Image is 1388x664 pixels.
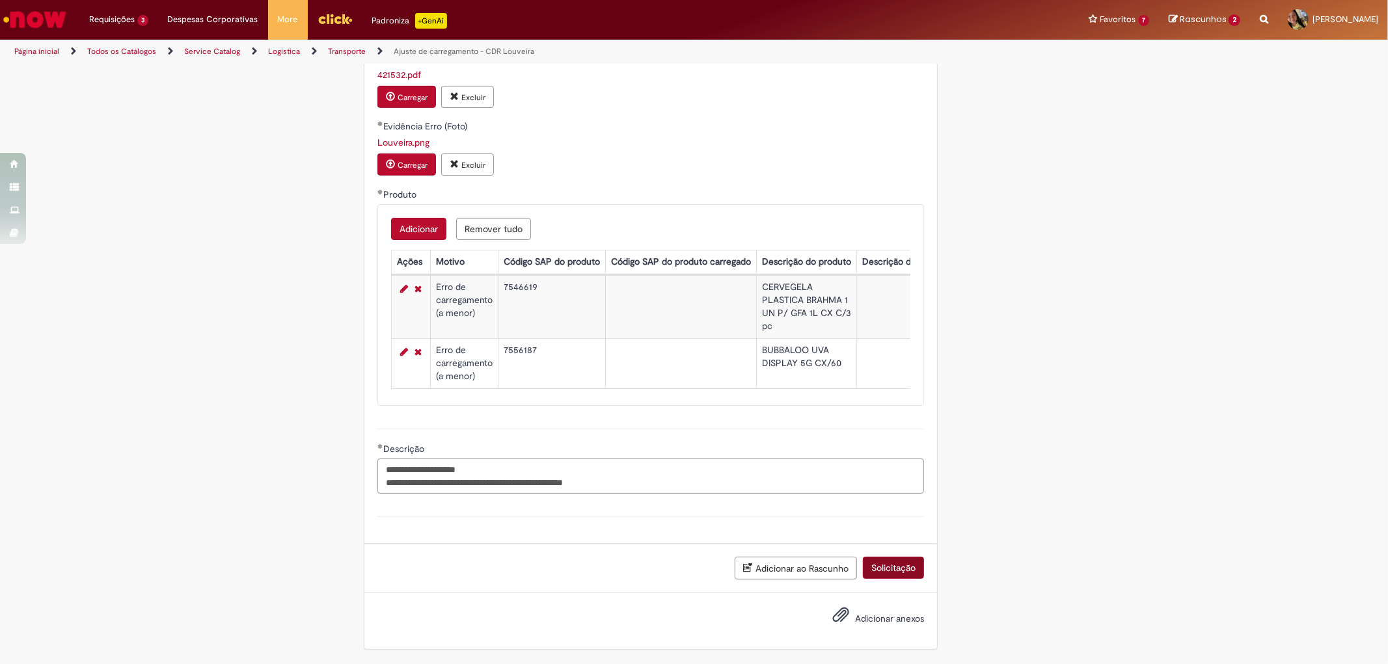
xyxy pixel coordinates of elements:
button: Solicitação [863,557,924,579]
a: Download de Louveira.png [377,137,429,148]
small: Excluir [461,92,485,103]
th: Código SAP do produto carregado [606,250,757,274]
button: Carregar anexo de Evidência Erro (Foto) Required [377,153,436,176]
td: 7546619 [498,275,606,338]
ul: Trilhas de página [10,40,916,64]
span: Adicionar anexos [855,613,924,624]
a: Editar Linha 1 [397,281,411,297]
span: Despesas Corporativas [168,13,258,26]
button: Adicionar ao Rascunho [735,557,857,579]
a: Ajuste de carregamento - CDR Louveira [394,46,534,57]
button: Remove all rows for Produto [456,218,531,240]
div: Padroniza [372,13,447,29]
a: Editar Linha 2 [397,344,411,360]
a: Rascunhos [1169,14,1240,26]
span: 3 [137,15,148,26]
a: Service Catalog [184,46,240,57]
button: Excluir anexo 421532.pdf [441,86,494,108]
th: Motivo [431,250,498,274]
span: Requisições [89,13,135,26]
textarea: Descrição [377,458,924,494]
td: CERVEGELA PLASTICA BRAHMA 1 UN P/ GFA 1L CX C/3 pc [757,275,857,338]
span: Evidência Erro (Foto) [383,120,470,132]
span: Produto [383,189,419,200]
span: Obrigatório Preenchido [377,189,383,194]
span: [PERSON_NAME] [1313,14,1378,25]
a: Página inicial [14,46,59,57]
span: Rascunhos [1180,13,1227,25]
a: Todos os Catálogos [87,46,156,57]
small: Carregar [398,160,428,170]
small: Excluir [461,160,485,170]
img: ServiceNow [1,7,68,33]
td: BUBBALOO UVA DISPLAY 5G CX/60 [757,338,857,388]
th: Descrição do produto [757,250,857,274]
th: Descrição do produto carregado [857,250,1001,274]
button: Adicionar anexos [829,603,852,633]
th: Código SAP do produto [498,250,606,274]
button: Carregar anexo de PDF - Nota fiscal Required [377,86,436,108]
a: Download de 421532.pdf [377,69,421,81]
span: Descrição [383,443,427,455]
span: Obrigatório Preenchido [377,444,383,449]
td: Erro de carregamento (a menor) [431,275,498,338]
span: 2 [1229,14,1240,26]
a: Logistica [268,46,300,57]
a: Remover linha 1 [411,281,425,297]
span: Obrigatório Preenchido [377,121,383,126]
td: 7556187 [498,338,606,388]
button: Add a row for Produto [391,218,446,240]
button: Excluir anexo Louveira.png [441,153,494,176]
span: More [278,13,298,26]
td: Erro de carregamento (a menor) [431,338,498,388]
img: click_logo_yellow_360x200.png [318,9,353,29]
a: Transporte [328,46,366,57]
span: Favoritos [1100,13,1136,26]
a: Remover linha 2 [411,344,425,360]
span: PDF - Nota fiscal [383,53,455,64]
small: Carregar [398,92,428,103]
p: +GenAi [415,13,447,29]
span: 7 [1139,15,1150,26]
th: Ações [392,250,431,274]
